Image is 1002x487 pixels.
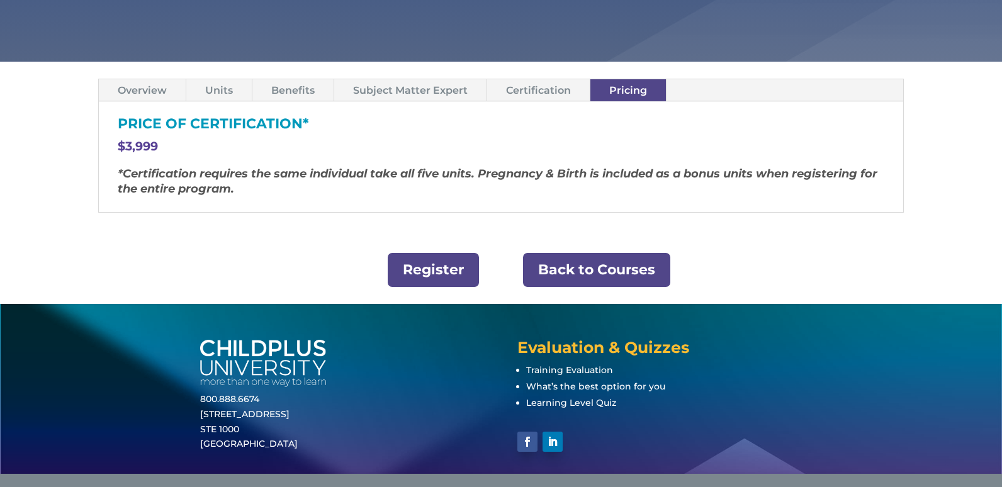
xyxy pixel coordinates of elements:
[543,432,563,452] a: Follow on LinkedIn
[200,340,326,387] img: white-cpu-wordmark
[200,408,298,450] a: [STREET_ADDRESS]STE 1000[GEOGRAPHIC_DATA]
[590,79,666,101] a: Pricing
[517,340,801,362] h4: Evaluation & Quizzes
[526,397,616,408] a: Learning Level Quiz
[200,393,259,405] a: 800.888.6674
[526,381,665,392] a: What’s the best option for you
[118,138,158,154] span: $3,999
[487,79,590,101] a: Certification
[118,167,877,196] em: *Certification requires the same individual take all five units. Pregnancy & Birth is included as...
[252,79,334,101] a: Benefits
[388,253,479,288] a: Register
[118,117,884,137] h3: Price of Certification*
[99,79,186,101] a: Overview
[526,364,613,376] a: Training Evaluation
[334,79,487,101] a: Subject Matter Expert
[517,432,538,452] a: Follow on Facebook
[186,79,252,101] a: Units
[523,253,670,288] a: Back to Courses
